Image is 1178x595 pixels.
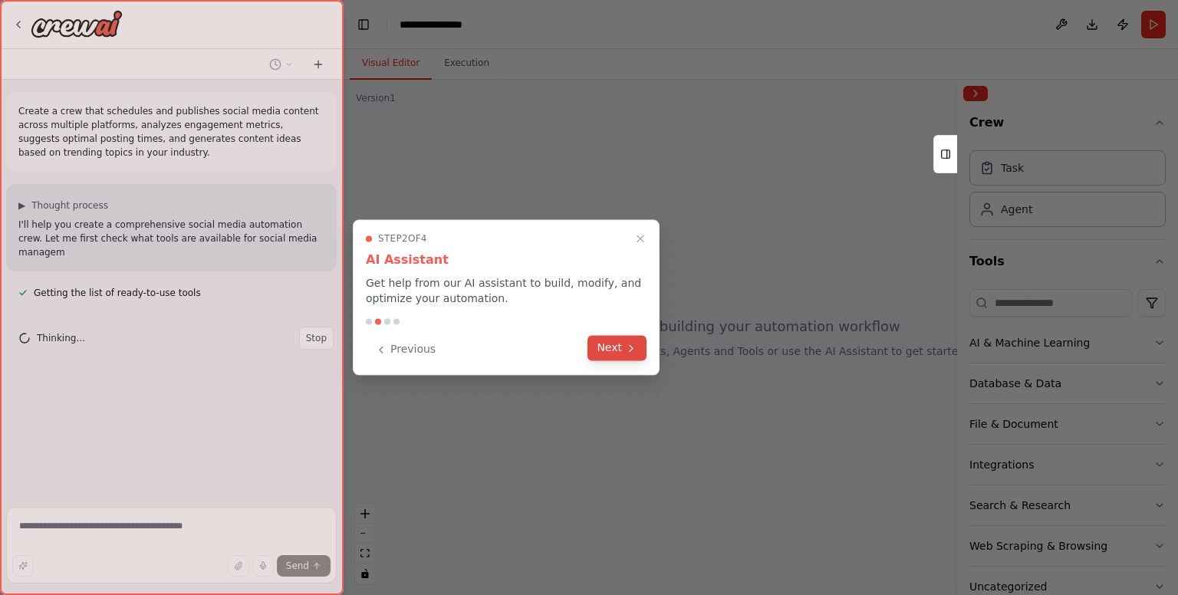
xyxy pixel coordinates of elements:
[366,337,445,362] button: Previous
[378,232,427,245] span: Step 2 of 4
[366,275,647,306] p: Get help from our AI assistant to build, modify, and optimize your automation.
[366,251,647,269] h3: AI Assistant
[631,229,650,248] button: Close walkthrough
[353,14,374,35] button: Hide left sidebar
[587,335,647,360] button: Next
